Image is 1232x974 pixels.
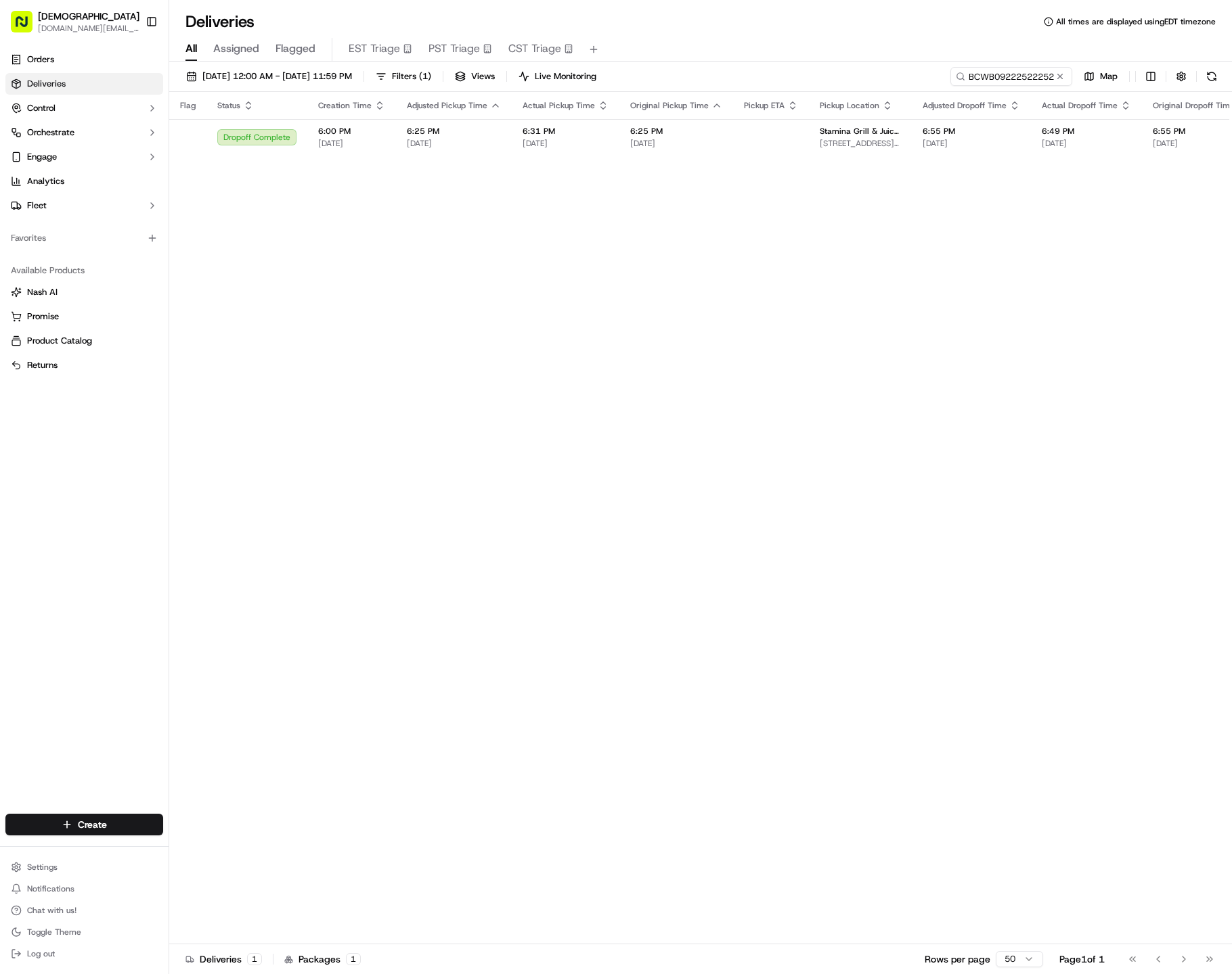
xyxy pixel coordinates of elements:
span: All [185,41,197,57]
button: Orchestrate [5,122,163,143]
span: [DATE] [923,138,1020,149]
button: Promise [5,306,163,327]
span: Deliveries [27,78,66,90]
button: Toggle Theme [5,923,163,942]
button: [DATE] 12:00 AM - [DATE] 11:59 PM [180,67,358,86]
span: All times are displayed using EDT timezone [1056,16,1216,27]
button: Product Catalog [5,330,163,352]
span: Stamina Grill & Juice Bar - [GEOGRAPHIC_DATA][PERSON_NAME] [820,126,901,137]
div: Available Products [5,260,163,281]
span: Orchestrate [27,126,74,139]
button: [DEMOGRAPHIC_DATA] [38,9,139,23]
button: Views [449,67,501,86]
span: Pickup ETA [744,100,785,111]
span: [STREET_ADDRESS][US_STATE] [820,138,901,149]
span: Promise [27,310,59,323]
span: Actual Dropoff Time [1042,100,1118,111]
span: Original Pickup Time [630,100,709,111]
button: Create [5,814,163,835]
span: Orders [27,53,54,66]
a: Product Catalog [11,335,158,347]
span: Analytics [27,175,64,187]
button: Map [1078,67,1124,86]
div: Packages [284,952,361,966]
span: Control [27,102,56,114]
div: Page 1 of 1 [1059,952,1105,966]
span: EST Triage [349,41,400,57]
span: PST Triage [428,41,480,57]
span: API Documentation [128,197,217,210]
img: 1736555255976-a54dd68f-1ca7-489b-9aae-adbdc363a1c4 [14,130,38,154]
button: Returns [5,354,163,376]
input: Type to search [950,67,1072,86]
div: 📗 [14,198,24,209]
button: [DEMOGRAPHIC_DATA][DOMAIN_NAME][EMAIL_ADDRESS][DOMAIN_NAME] [5,5,140,38]
span: Assigned [213,41,259,57]
span: [DATE] [630,138,722,149]
span: Flag [180,100,196,111]
span: Toggle Theme [27,927,81,937]
span: Log out [27,948,55,959]
span: Flagged [276,41,315,57]
a: 📗Knowledge Base [8,191,109,216]
div: Deliveries [185,952,262,966]
button: Settings [5,858,163,877]
a: 💻API Documentation [109,191,223,216]
div: 1 [247,953,262,965]
span: Adjusted Dropoff Time [923,100,1007,111]
span: Views [471,70,495,83]
a: Powered byPylon [95,229,164,240]
a: Deliveries [5,73,163,95]
span: Creation Time [318,100,372,111]
span: Adjusted Pickup Time [407,100,487,111]
span: Returns [27,359,58,371]
div: We're available if you need us! [46,143,171,154]
p: Rows per page [925,952,990,966]
span: Chat with us! [27,905,76,916]
div: Favorites [5,227,163,249]
span: Knowledge Base [27,197,104,210]
div: 💻 [114,198,125,209]
span: 6:00 PM [318,126,385,137]
span: [DATE] 12:00 AM - [DATE] 11:59 PM [202,70,352,83]
div: 1 [346,953,361,965]
button: Engage [5,146,163,168]
span: Status [217,100,240,111]
button: Chat with us! [5,901,163,920]
a: Orders [5,49,163,70]
span: 6:49 PM [1042,126,1131,137]
button: Nash AI [5,281,163,303]
span: ( 1 ) [419,70,431,83]
a: Promise [11,310,158,323]
span: Product Catalog [27,335,92,347]
button: Control [5,97,163,119]
button: Filters(1) [370,67,437,86]
span: 6:31 PM [523,126,609,137]
span: CST Triage [508,41,561,57]
span: [DATE] [1042,138,1131,149]
div: Start new chat [46,130,222,143]
span: [DATE] [407,138,501,149]
span: 6:25 PM [407,126,501,137]
button: Notifications [5,879,163,898]
h1: Deliveries [185,11,255,32]
span: Live Monitoring [535,70,596,83]
button: [DOMAIN_NAME][EMAIL_ADDRESS][DOMAIN_NAME] [38,23,139,34]
span: Settings [27,862,58,873]
a: Returns [11,359,158,371]
button: Refresh [1202,67,1221,86]
span: Filters [392,70,431,83]
span: Actual Pickup Time [523,100,595,111]
span: Map [1100,70,1118,83]
span: 6:25 PM [630,126,722,137]
span: [DATE] [318,138,385,149]
span: Fleet [27,200,47,212]
span: Engage [27,151,57,163]
a: Nash AI [11,286,158,298]
a: Analytics [5,170,163,192]
span: Notifications [27,883,74,894]
span: Nash AI [27,286,58,298]
input: Got a question? Start typing here... [35,88,244,102]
